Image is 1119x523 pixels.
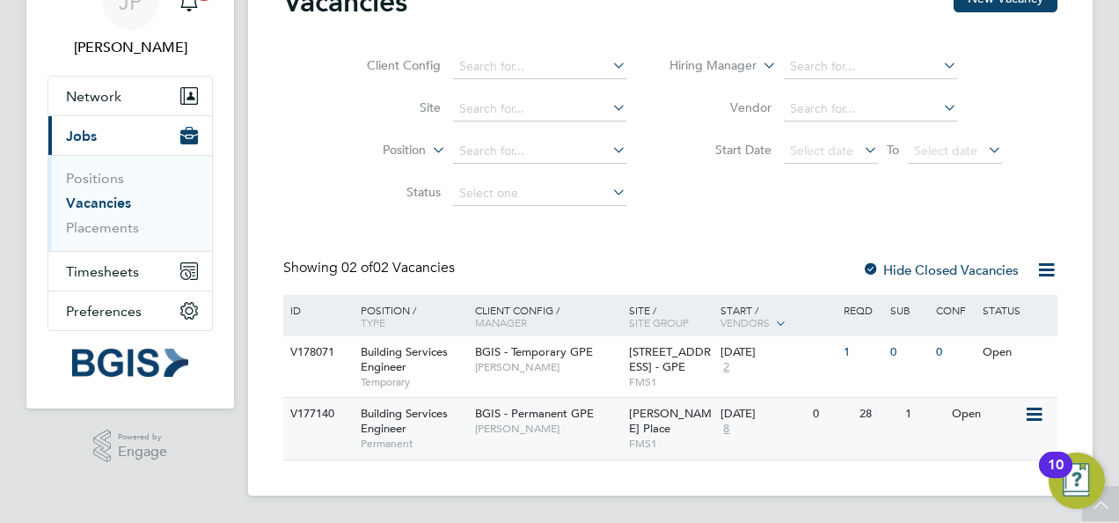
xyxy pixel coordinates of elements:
label: Vendor [670,99,772,115]
div: [DATE] [720,407,804,422]
span: 02 of [341,259,373,276]
span: 2 [720,360,732,375]
div: Reqd [839,295,885,325]
div: 1 [901,398,947,431]
span: Site Group [629,315,689,329]
div: 0 [808,398,854,431]
input: Search for... [453,55,626,79]
div: Position / [347,295,471,337]
span: Permanent [361,437,466,451]
input: Search for... [453,97,626,122]
button: Network [48,77,212,115]
span: Select date [914,143,977,158]
span: Preferences [66,303,142,320]
div: 1 [839,336,885,369]
span: Building Services Engineer [361,344,448,374]
label: Position [325,142,426,159]
span: Building Services Engineer [361,406,448,436]
span: Select date [790,143,853,158]
div: Jobs [48,155,212,251]
span: Jasmin Padmore [48,37,213,58]
span: Jobs [66,128,97,144]
div: Open [947,398,1024,431]
a: Placements [66,219,139,236]
a: Go to home page [48,349,213,377]
label: Status [340,184,441,200]
div: 0 [886,336,932,369]
div: Showing [283,259,458,277]
span: To [881,138,904,161]
input: Select one [453,181,626,206]
button: Open Resource Center, 10 new notifications [1049,453,1105,509]
img: bgis-logo-retina.png [72,349,188,377]
div: V177140 [286,398,347,431]
span: Manager [475,315,527,329]
span: Engage [118,445,167,460]
div: Site / [625,295,717,337]
span: FMS1 [629,375,713,389]
div: Open [978,336,1055,369]
div: 0 [932,336,977,369]
button: Timesheets [48,252,212,291]
span: 8 [720,422,732,437]
span: [PERSON_NAME] [475,422,620,436]
a: Powered byEngage [93,430,168,463]
span: Timesheets [66,263,139,280]
div: Sub [886,295,932,325]
div: 28 [855,398,901,431]
span: BGIS - Temporary GPE [475,344,593,359]
span: Powered by [118,430,167,445]
span: [PERSON_NAME] [475,360,620,374]
span: Vendors [720,315,770,329]
span: [STREET_ADDRESS] - GPE [629,344,711,374]
div: [DATE] [720,345,835,360]
label: Site [340,99,441,115]
input: Search for... [784,97,957,122]
div: Client Config / [471,295,625,337]
span: Network [66,88,121,105]
button: Jobs [48,116,212,155]
span: Type [361,315,385,329]
div: Conf [932,295,977,325]
a: Positions [66,170,124,187]
div: Status [978,295,1055,325]
label: Hiring Manager [655,57,757,75]
label: Start Date [670,142,772,158]
a: Vacancies [66,195,131,211]
label: Client Config [340,57,441,73]
input: Search for... [784,55,957,79]
span: FMS1 [629,437,713,451]
span: [PERSON_NAME] Place [629,406,712,436]
div: V178071 [286,336,347,369]
span: 02 Vacancies [341,259,455,276]
input: Search for... [453,139,626,164]
div: ID [286,295,347,325]
button: Preferences [48,291,212,330]
div: Start / [716,295,839,339]
span: Temporary [361,375,466,389]
label: Hide Closed Vacancies [862,261,1019,278]
div: 10 [1048,465,1064,488]
span: BGIS - Permanent GPE [475,406,594,421]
